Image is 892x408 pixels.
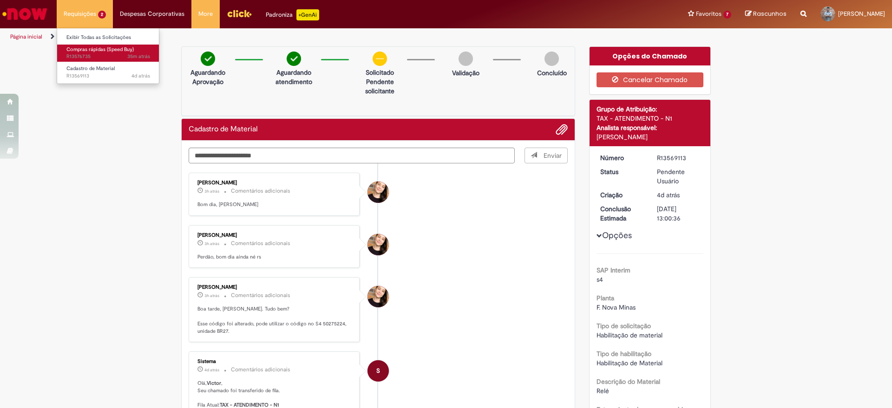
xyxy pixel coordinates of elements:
button: Cancelar Chamado [597,72,704,87]
span: R13576735 [66,53,150,60]
span: 4d atrás [131,72,150,79]
p: Aguardando Aprovação [185,68,230,86]
p: Perdão, bom dia ainda né rs [197,253,352,261]
div: Opções do Chamado [590,47,711,65]
p: Boa tarde, [PERSON_NAME]. Tudo bem? Esse código foi alterado, pode utilizar o código no S4 502752... [197,305,352,335]
time: 29/09/2025 13:03:06 [127,53,150,60]
button: Adicionar anexos [556,123,568,136]
small: Comentários adicionais [231,366,290,374]
div: TAX - ATENDIMENTO - N1 [597,114,704,123]
ul: Requisições [57,28,159,84]
b: Descrição do Material [597,377,660,386]
span: Habilitação de Material [597,359,662,367]
span: 35m atrás [127,53,150,60]
p: Bom dia, [PERSON_NAME] [197,201,352,208]
p: Solicitado [357,68,402,77]
span: s4 [597,275,603,284]
div: [PERSON_NAME] [197,180,352,186]
div: [PERSON_NAME] [197,285,352,290]
a: Exibir Todas as Solicitações [57,32,159,43]
span: S [376,360,380,382]
time: 29/09/2025 10:09:41 [204,293,219,298]
div: [PERSON_NAME] [597,132,704,142]
b: Tipo de habilitação [597,350,651,358]
time: 26/09/2025 08:28:29 [204,367,219,373]
span: Favoritos [696,9,721,19]
div: [DATE] 13:00:36 [657,204,700,223]
span: Rascunhos [753,9,787,18]
img: click_logo_yellow_360x200.png [227,6,252,20]
dt: Criação [593,190,650,200]
a: Aberto R13576735 : Compras rápidas (Speed Buy) [57,45,159,62]
span: 3h atrás [204,188,219,194]
small: Comentários adicionais [231,240,290,247]
b: SAP Interim [597,266,630,274]
span: 4d atrás [204,367,219,373]
a: Página inicial [10,33,42,40]
div: [PERSON_NAME] [197,233,352,238]
p: Aguardando atendimento [271,68,316,86]
span: Cadastro de Material [66,65,115,72]
div: Grupo de Atribuição: [597,104,704,114]
span: 3h atrás [204,241,219,246]
span: R13569113 [66,72,150,80]
img: check-circle-green.png [287,52,301,66]
div: R13569113 [657,153,700,162]
p: Pendente solicitante [357,77,402,96]
b: Victor [207,380,221,387]
span: 2 [98,11,106,19]
p: Validação [452,68,479,78]
dt: Conclusão Estimada [593,204,650,223]
span: Despesas Corporativas [120,9,184,19]
span: Compras rápidas (Speed Buy) [66,46,134,53]
img: img-circle-grey.png [544,52,559,66]
span: F. Nova Minas [597,303,636,311]
span: [PERSON_NAME] [838,10,885,18]
div: Padroniza [266,9,319,20]
img: check-circle-green.png [201,52,215,66]
span: Requisições [64,9,96,19]
div: 26/09/2025 08:28:16 [657,190,700,200]
h2: Cadastro de Material Histórico de tíquete [189,125,258,134]
textarea: Digite sua mensagem aqui... [189,148,515,163]
span: 7 [723,11,731,19]
div: Sistema [197,359,352,364]
time: 29/09/2025 10:10:16 [204,241,219,246]
img: ServiceNow [1,5,49,23]
time: 29/09/2025 10:11:25 [204,188,219,194]
small: Comentários adicionais [231,187,290,195]
p: +GenAi [296,9,319,20]
a: Rascunhos [745,10,787,19]
p: Concluído [537,68,567,78]
div: Pendente Usuário [657,167,700,186]
img: img-circle-grey.png [459,52,473,66]
div: System [367,360,389,382]
small: Comentários adicionais [231,291,290,299]
div: Sabrina De Vasconcelos [367,286,389,307]
div: Sabrina De Vasconcelos [367,234,389,255]
span: Habilitação de material [597,331,662,339]
dt: Número [593,153,650,162]
span: More [198,9,213,19]
div: Sabrina De Vasconcelos [367,181,389,203]
img: circle-minus.png [373,52,387,66]
time: 26/09/2025 08:28:20 [131,72,150,79]
span: Relé [597,387,609,395]
span: 4d atrás [657,191,680,199]
a: Aberto R13569113 : Cadastro de Material [57,64,159,81]
b: Tipo de solicitação [597,322,651,330]
div: Analista responsável: [597,123,704,132]
b: Planta [597,294,614,302]
span: 3h atrás [204,293,219,298]
dt: Status [593,167,650,176]
ul: Trilhas de página [7,28,588,45]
